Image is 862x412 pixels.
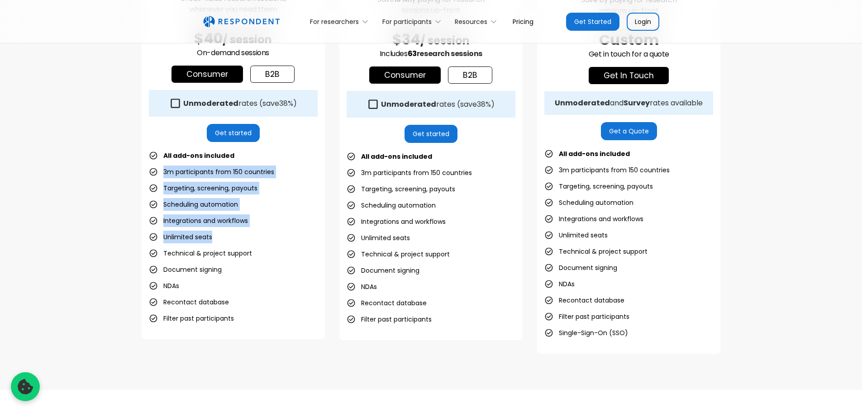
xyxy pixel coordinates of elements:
[544,164,670,176] li: 3m participants from 150 countries
[347,166,472,179] li: 3m participants from 150 countries
[310,17,359,26] div: For researchers
[347,215,446,228] li: Integrations and workflows
[566,13,619,31] a: Get Started
[555,98,610,108] strong: Unmoderated
[203,16,280,28] a: home
[207,124,260,142] a: Get started
[347,297,427,309] li: Recontact database
[405,125,457,143] a: Get started
[369,66,441,84] a: Consumer
[544,294,624,307] li: Recontact database
[347,280,377,293] li: NDAs
[544,196,633,209] li: Scheduling automation
[183,98,238,109] strong: Unmoderated
[477,99,491,109] span: 38%
[149,312,234,325] li: Filter past participants
[544,310,629,323] li: Filter past participants
[544,245,648,258] li: Technical & project support
[149,279,179,292] li: NDAs
[347,199,436,212] li: Scheduling automation
[149,214,248,227] li: Integrations and workflows
[601,122,657,140] a: Get a Quote
[149,231,212,243] li: Unlimited seats
[450,11,505,32] div: Resources
[347,183,455,195] li: Targeting, screening, payouts
[544,278,575,290] li: NDAs
[163,151,234,160] strong: All add-ons included
[183,99,297,108] div: rates (save )
[544,213,643,225] li: Integrations and workflows
[624,98,650,108] strong: Survey
[382,17,432,26] div: For participants
[505,11,541,32] a: Pricing
[381,100,495,109] div: rates (save )
[347,232,410,244] li: Unlimited seats
[149,263,222,276] li: Document signing
[149,166,274,178] li: 3m participants from 150 countries
[305,11,377,32] div: For researchers
[149,47,318,58] p: On-demand sessions
[149,198,238,211] li: Scheduling automation
[448,66,492,84] a: b2b
[347,264,419,277] li: Document signing
[361,152,432,161] strong: All add-ons included
[250,66,295,83] a: b2b
[149,296,229,308] li: Recontact database
[417,48,482,59] span: research sessions
[347,48,515,59] p: Includes
[203,16,280,28] img: Untitled UI logotext
[377,11,449,32] div: For participants
[627,13,659,31] a: Login
[544,327,628,339] li: Single-Sign-On (SSO)
[455,17,487,26] div: Resources
[559,149,630,158] strong: All add-ons included
[555,99,703,108] div: and rates available
[347,313,432,326] li: Filter past participants
[149,247,252,260] li: Technical & project support
[544,229,608,242] li: Unlimited seats
[408,48,417,59] span: 63
[544,261,617,274] li: Document signing
[347,248,450,260] li: Technical & project support
[544,180,653,193] li: Targeting, screening, payouts
[381,99,436,109] strong: Unmoderated
[544,49,713,60] p: Get in touch for a quote
[149,182,257,194] li: Targeting, screening, payouts
[171,66,243,83] a: Consumer
[279,98,293,109] span: 38%
[589,67,669,84] a: get in touch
